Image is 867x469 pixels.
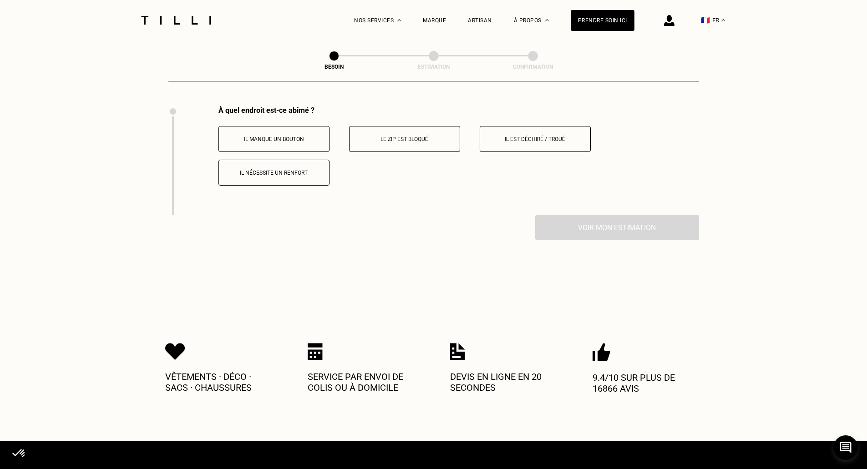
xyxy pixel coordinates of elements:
[487,64,578,70] div: Confirmation
[388,64,479,70] div: Estimation
[397,19,401,21] img: Menu déroulant
[593,372,702,394] p: 9.4/10 sur plus de 16866 avis
[223,136,324,142] p: Il manque un bouton
[354,136,455,142] p: Le zip est bloqué
[218,126,330,152] button: Il manque un bouton
[485,136,586,142] p: Il est déchiré / troué
[218,106,699,115] div: À quel endroit est-ce abîmé ?
[701,16,710,25] span: 🇫🇷
[165,371,274,393] p: Vêtements · Déco · Sacs · Chaussures
[308,343,323,360] img: Icon
[664,15,674,26] img: icône connexion
[218,160,330,186] button: Il nécessite un renfort
[545,19,549,21] img: Menu déroulant à propos
[289,64,380,70] div: Besoin
[593,343,610,361] img: Icon
[721,19,725,21] img: menu déroulant
[223,170,324,176] p: Il nécessite un renfort
[571,10,634,31] a: Prendre soin ici
[308,371,417,393] p: Service par envoi de colis ou à domicile
[423,17,446,24] a: Marque
[450,371,559,393] p: Devis en ligne en 20 secondes
[468,17,492,24] a: Artisan
[480,126,591,152] button: Il est déchiré / troué
[165,343,185,360] img: Icon
[138,16,214,25] img: Logo du service de couturière Tilli
[349,126,460,152] button: Le zip est bloqué
[450,343,465,360] img: Icon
